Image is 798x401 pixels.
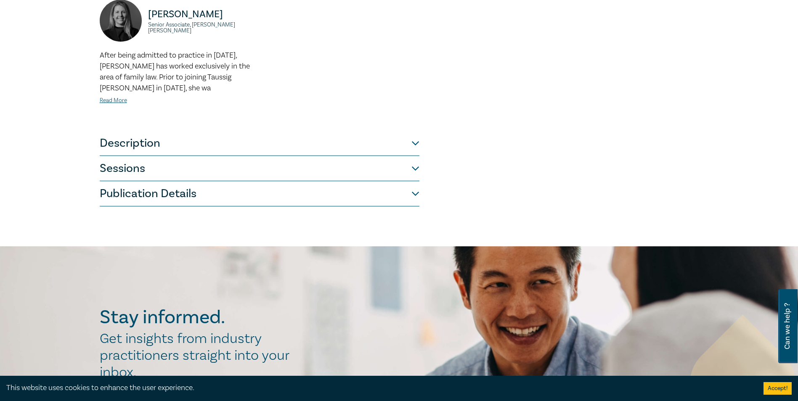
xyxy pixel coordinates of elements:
div: This website uses cookies to enhance the user experience. [6,383,751,393]
a: Read More [100,97,127,104]
h2: Get insights from industry practitioners straight into your inbox. [100,330,298,381]
p: [PERSON_NAME] [148,8,255,21]
span: Can we help ? [783,294,791,358]
span: After being admitted to practice in [DATE], [PERSON_NAME] has worked exclusively in the area of f... [100,50,250,93]
button: Sessions [100,156,419,181]
h2: Stay informed. [100,306,298,328]
button: Description [100,131,419,156]
button: Accept cookies [764,382,792,395]
small: Senior Associate, [PERSON_NAME] [PERSON_NAME] [148,22,255,34]
button: Publication Details [100,181,419,206]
